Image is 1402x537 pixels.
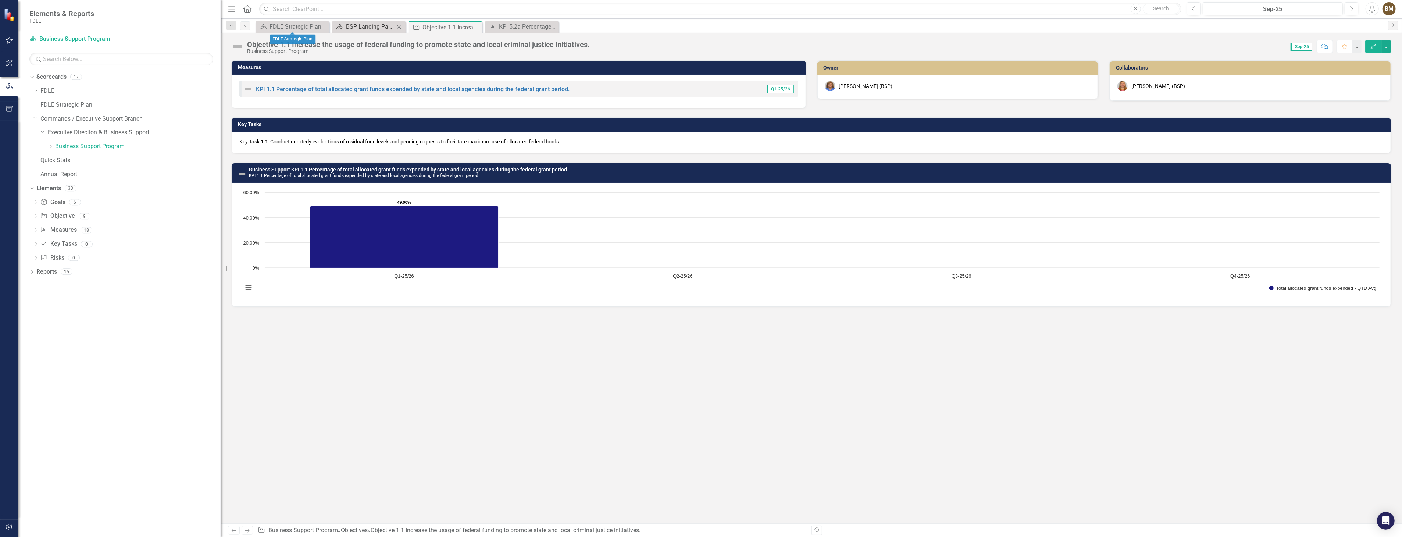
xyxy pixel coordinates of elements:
a: Key Tasks [40,240,77,248]
a: Elements [36,184,61,193]
div: Objective 1.1 Increase the usage of federal funding to promote state and local criminal justice i... [371,527,641,534]
div: Business Support Program [247,49,590,54]
a: Business Support Program [268,527,338,534]
h3: Key Tasks [238,122,1387,127]
text: Q1-25/26 [394,273,414,279]
a: KPI 1.1 Percentage of total allocated grant funds expended by state and local agencies during the... [256,86,570,93]
svg: Interactive chart [239,189,1383,299]
span: Elements & Reports [29,9,94,18]
h3: Collaborators [1116,65,1387,71]
span: Search [1153,6,1169,11]
text: 20.00% [243,240,259,246]
div: 0 [68,255,80,261]
div: Objective 1.1 Increase the usage of federal funding to promote state and local criminal justice i... [247,40,590,49]
div: KPI 5.2a Percentage of minority applicants for all job announcements as compared to non-minority ... [499,22,557,31]
span: Q1-25/26 [767,85,794,93]
div: 15 [61,269,72,275]
div: Sep-25 [1205,5,1340,14]
h3: Measures [238,65,802,70]
div: [PERSON_NAME] (BSP) [839,82,893,90]
a: Business Support Program [29,35,121,43]
button: Sep-25 [1203,2,1343,15]
a: Objective [40,212,75,220]
div: 6 [69,199,81,205]
text: 60.00% [243,190,259,195]
img: ClearPoint Strategy [4,8,17,21]
button: Show Total allocated grant funds expended - QTD Avg [1269,286,1377,291]
h3: Owner [824,65,1095,71]
input: Search ClearPoint... [259,3,1181,15]
div: FDLE Strategic Plan [270,22,327,31]
span: Key Task 1.1: Conduct quarterly evaluations of residual fund levels and pending requests to facil... [239,139,560,145]
a: Risks [40,254,64,262]
a: Goals [40,198,65,207]
text: 49.00% [397,200,411,205]
div: FDLE Strategic Plan [270,35,315,44]
a: Reports [36,268,57,276]
div: Open Intercom Messenger [1377,512,1395,530]
path: Q1-25/26, 49. Total allocated grant funds expended - QTD Avg. [310,206,499,268]
a: Business Support KPI 1.1 Percentage of total allocated grant funds expended by state and local ag... [249,167,568,173]
div: 33 [65,185,76,191]
text: 40.00% [243,215,259,221]
a: Commands / Executive Support Branch [40,115,221,123]
text: Q3-25/26 [952,273,971,279]
text: 0% [253,265,260,271]
small: FDLE [29,18,94,24]
div: Objective 1.1 Increase the usage of federal funding to promote state and local criminal justice i... [422,23,480,32]
div: » » [258,526,806,535]
div: BSP Landing Page [346,22,395,31]
div: [PERSON_NAME] (BSP) [1131,82,1185,90]
a: BSP Landing Page [334,22,395,31]
img: Jennifer Miller [1117,81,1128,91]
a: Business Support Program [55,142,221,151]
img: Not Defined [243,85,252,93]
div: 0 [81,241,93,247]
div: 9 [79,213,90,219]
a: Executive Direction & Business Support [48,128,221,137]
a: Quick Stats [40,156,221,165]
a: FDLE Strategic Plan [40,101,221,109]
text: Total allocated grant funds expended - QTD Avg [1276,285,1376,291]
div: 18 [81,227,92,233]
a: Objectives [341,527,368,534]
text: Q4-25/26 [1230,273,1250,279]
input: Search Below... [29,53,213,65]
span: Sep-25 [1291,43,1312,51]
img: Not Defined [232,41,243,53]
small: KPI 1.1 Percentage of total allocated grant funds expended by state and local agencies during the... [249,173,479,178]
a: KPI 5.2a Percentage of minority applicants for all job announcements as compared to non-minority ... [487,22,557,31]
a: Annual Report [40,170,221,179]
a: Measures [40,226,76,234]
a: Scorecards [36,73,67,81]
a: FDLE Strategic Plan [257,22,327,31]
div: Chart. Highcharts interactive chart. [239,189,1383,299]
img: Not Defined [238,169,247,178]
img: Sharon Wester [825,81,835,91]
div: 17 [70,74,82,80]
button: BM [1383,2,1396,15]
button: View chart menu, Chart [243,282,253,292]
button: Search [1143,4,1180,14]
text: Q2-25/26 [673,273,692,279]
a: FDLE [40,87,221,95]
